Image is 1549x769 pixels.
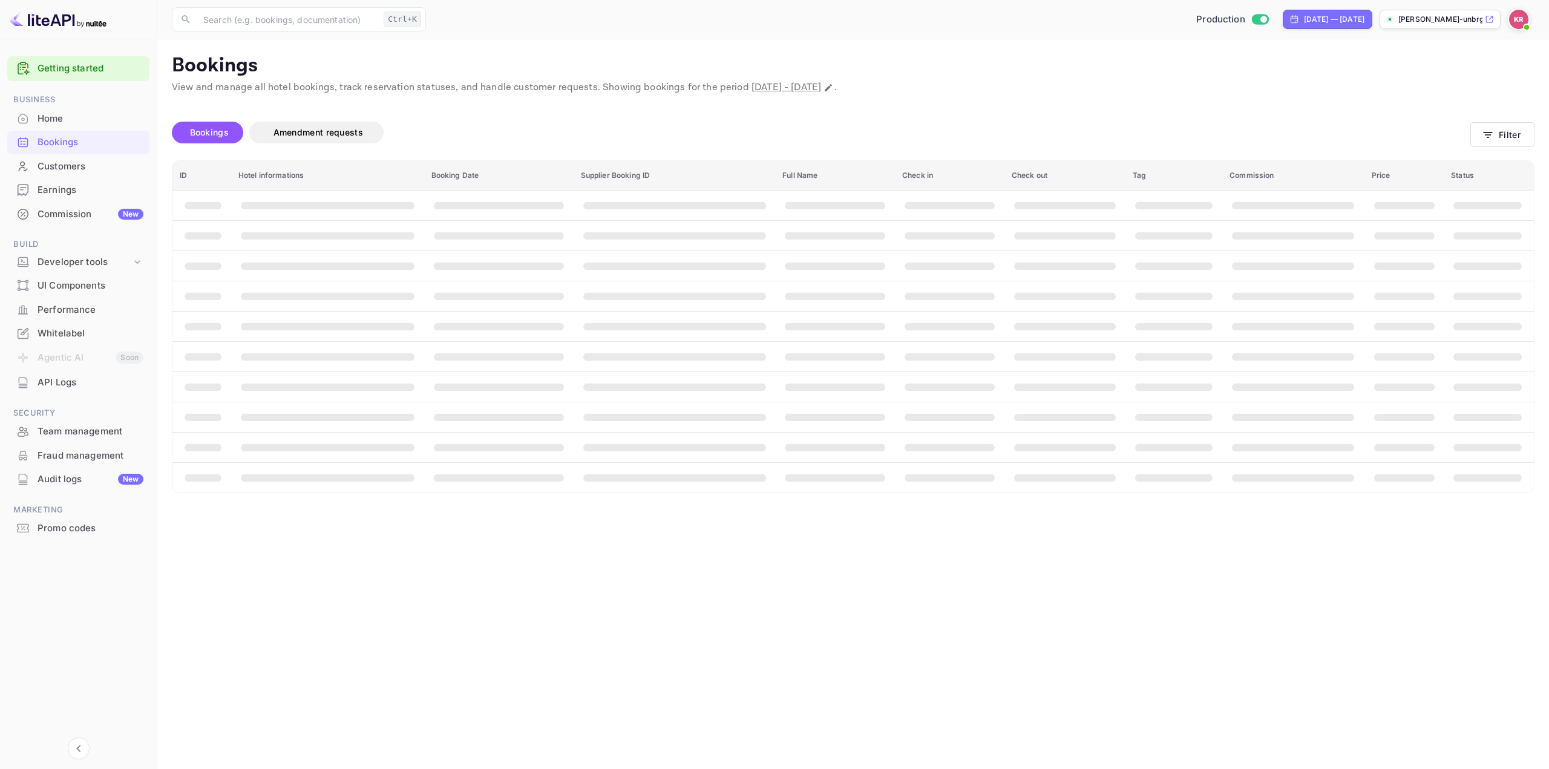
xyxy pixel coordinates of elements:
[1509,10,1528,29] img: Kobus Roux
[7,107,149,131] div: Home
[38,255,131,269] div: Developer tools
[231,161,424,191] th: Hotel informations
[38,473,143,486] div: Audit logs
[1398,14,1482,25] p: [PERSON_NAME]-unbrg.[PERSON_NAME]...
[7,322,149,344] a: Whitelabel
[7,420,149,442] a: Team management
[822,82,834,94] button: Change date range
[7,468,149,490] a: Audit logsNew
[7,56,149,81] div: Getting started
[1470,122,1534,147] button: Filter
[7,155,149,178] div: Customers
[7,444,149,468] div: Fraud management
[7,407,149,420] span: Security
[38,425,143,439] div: Team management
[7,420,149,443] div: Team management
[38,449,143,463] div: Fraud management
[190,127,229,137] span: Bookings
[38,183,143,197] div: Earnings
[38,136,143,149] div: Bookings
[7,503,149,517] span: Marketing
[7,274,149,296] a: UI Components
[1004,161,1125,191] th: Check out
[384,11,421,27] div: Ctrl+K
[7,322,149,345] div: Whitelabel
[172,161,1534,492] table: booking table
[38,208,143,221] div: Commission
[38,62,143,76] a: Getting started
[7,371,149,394] div: API Logs
[7,252,149,273] div: Developer tools
[68,738,90,759] button: Collapse navigation
[7,274,149,298] div: UI Components
[7,107,149,129] a: Home
[895,161,1004,191] th: Check in
[7,298,149,322] div: Performance
[172,80,1534,95] p: View and manage all hotel bookings, track reservation statuses, and handle customer requests. Sho...
[1364,161,1444,191] th: Price
[7,131,149,153] a: Bookings
[7,517,149,539] a: Promo codes
[7,371,149,393] a: API Logs
[1196,13,1245,27] span: Production
[7,155,149,177] a: Customers
[424,161,574,191] th: Booking Date
[7,203,149,225] a: CommissionNew
[7,178,149,201] a: Earnings
[118,474,143,485] div: New
[172,122,1470,143] div: account-settings tabs
[7,131,149,154] div: Bookings
[7,178,149,202] div: Earnings
[7,517,149,540] div: Promo codes
[10,10,106,29] img: LiteAPI logo
[1222,161,1364,191] th: Commission
[775,161,895,191] th: Full Name
[752,81,821,94] span: [DATE] - [DATE]
[118,209,143,220] div: New
[7,203,149,226] div: CommissionNew
[38,279,143,293] div: UI Components
[7,468,149,491] div: Audit logsNew
[172,54,1534,78] p: Bookings
[38,112,143,126] div: Home
[1191,13,1273,27] div: Switch to Sandbox mode
[38,327,143,341] div: Whitelabel
[7,93,149,106] span: Business
[7,444,149,466] a: Fraud management
[196,7,379,31] input: Search (e.g. bookings, documentation)
[38,522,143,535] div: Promo codes
[1444,161,1534,191] th: Status
[38,376,143,390] div: API Logs
[1125,161,1222,191] th: Tag
[172,161,231,191] th: ID
[574,161,776,191] th: Supplier Booking ID
[38,160,143,174] div: Customers
[273,127,363,137] span: Amendment requests
[1304,14,1364,25] div: [DATE] — [DATE]
[7,298,149,321] a: Performance
[38,303,143,317] div: Performance
[7,238,149,251] span: Build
